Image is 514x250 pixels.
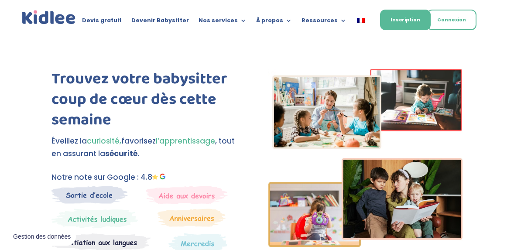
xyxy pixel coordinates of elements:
img: Anniversaire [158,209,226,227]
a: Devis gratuit [82,17,122,27]
a: À propos [256,17,292,27]
p: Notre note sur Google : 4.8 [51,171,246,184]
img: Mercredi [51,209,138,229]
strong: sécurité. [105,148,140,159]
img: logo_kidlee_bleu [21,9,77,26]
a: Nos services [199,17,247,27]
h1: Trouvez votre babysitter coup de cœur dès cette semaine [51,69,246,134]
a: Inscription [380,10,431,30]
button: Gestion des données [8,228,76,246]
p: Éveillez la favorisez , tout en assurant la [51,135,246,160]
img: Français [357,18,365,23]
a: Ressources [302,17,346,27]
a: Connexion [427,10,476,30]
span: l’apprentissage [156,136,215,146]
a: Kidlee Logo [21,9,77,26]
span: Gestion des données [13,233,71,241]
picture: Imgs-2 [268,239,463,250]
img: weekends [146,186,228,204]
img: Sortie decole [51,186,128,204]
span: curiosité, [87,136,121,146]
a: Devenir Babysitter [131,17,189,27]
